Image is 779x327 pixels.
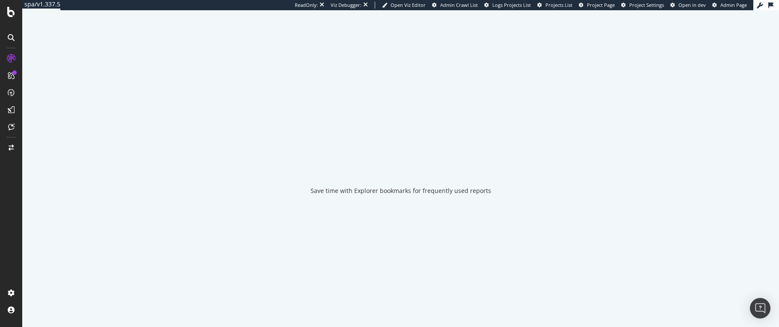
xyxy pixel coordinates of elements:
a: Admin Page [712,2,747,9]
a: Admin Crawl List [432,2,478,9]
a: Open Viz Editor [382,2,426,9]
div: Save time with Explorer bookmarks for frequently used reports [311,187,491,195]
a: Open in dev [670,2,706,9]
span: Project Page [587,2,615,8]
span: Project Settings [629,2,664,8]
span: Logs Projects List [492,2,531,8]
div: Open Intercom Messenger [750,298,770,318]
span: Open in dev [678,2,706,8]
div: ReadOnly: [295,2,318,9]
div: Viz Debugger: [331,2,361,9]
span: Open Viz Editor [391,2,426,8]
a: Project Settings [621,2,664,9]
a: Projects List [537,2,572,9]
span: Projects List [545,2,572,8]
a: Project Page [579,2,615,9]
span: Admin Crawl List [440,2,478,8]
span: Admin Page [720,2,747,8]
a: Logs Projects List [484,2,531,9]
div: animation [370,142,432,173]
